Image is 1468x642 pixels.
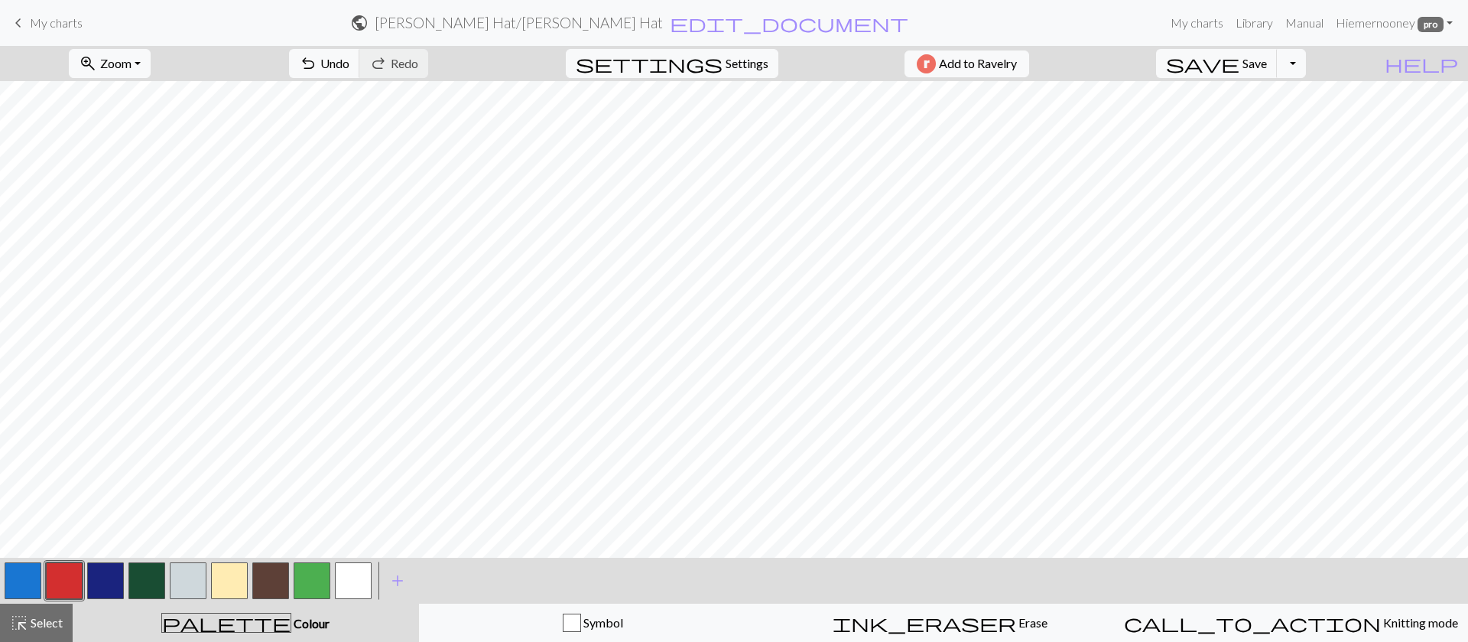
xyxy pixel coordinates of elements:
span: Symbol [581,615,623,630]
a: Library [1229,8,1279,38]
span: help [1385,53,1458,74]
span: edit_document [670,12,908,34]
span: My charts [30,15,83,30]
h2: [PERSON_NAME] Hat / [PERSON_NAME] Hat [375,14,663,31]
span: public [350,12,369,34]
button: Add to Ravelry [905,51,1029,77]
span: Undo [320,56,349,70]
span: palette [162,612,291,634]
span: Erase [1016,615,1047,630]
span: Add to Ravelry [939,54,1017,73]
span: save [1166,53,1239,74]
span: ink_eraser [833,612,1016,634]
span: Settings [726,54,768,73]
button: Erase [766,604,1114,642]
span: Zoom [100,56,132,70]
span: pro [1418,17,1444,32]
span: keyboard_arrow_left [9,12,28,34]
button: Colour [73,604,419,642]
a: Hiemernooney pro [1330,8,1459,38]
span: add [388,570,407,591]
button: SettingsSettings [566,49,778,78]
span: Select [28,615,63,630]
span: undo [299,53,317,74]
span: settings [576,53,723,74]
button: Zoom [69,49,151,78]
span: highlight_alt [10,612,28,634]
span: Save [1242,56,1267,70]
button: Symbol [419,604,767,642]
i: Settings [576,54,723,73]
a: My charts [1164,8,1229,38]
img: Ravelry [917,54,936,73]
a: Manual [1279,8,1330,38]
button: Save [1156,49,1278,78]
span: zoom_in [79,53,97,74]
a: My charts [9,10,83,36]
span: call_to_action [1124,612,1381,634]
span: Knitting mode [1381,615,1458,630]
span: Colour [291,616,330,631]
button: Undo [289,49,360,78]
button: Knitting mode [1114,604,1468,642]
